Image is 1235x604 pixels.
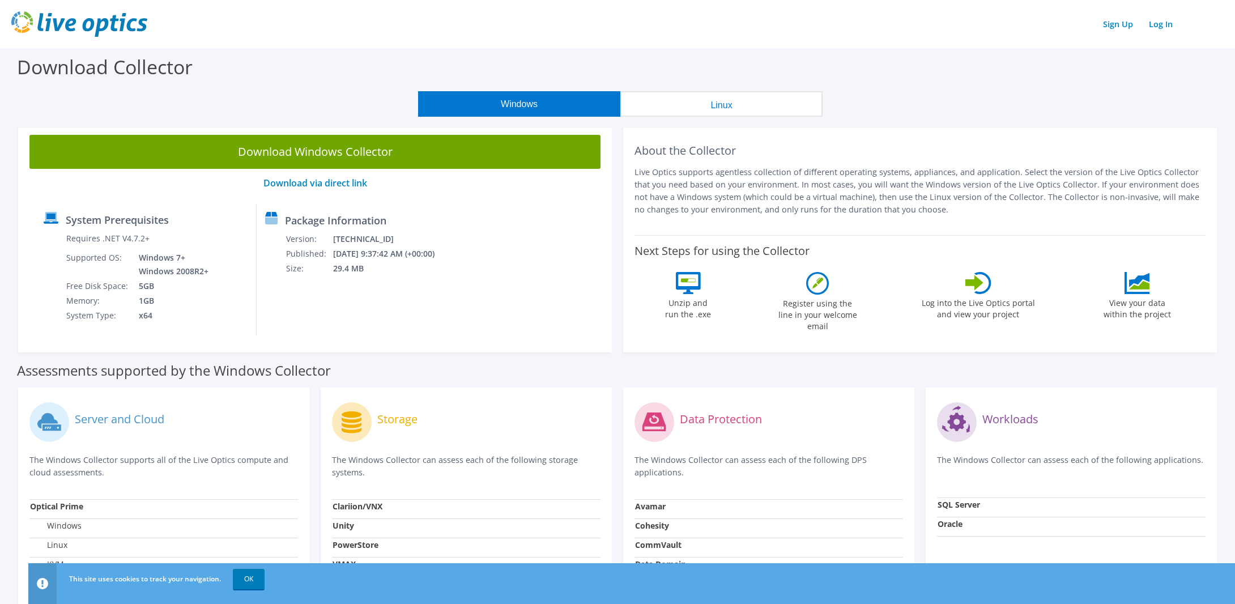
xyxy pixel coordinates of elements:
[662,294,714,320] label: Unzip and run the .exe
[29,454,298,479] p: The Windows Collector supports all of the Live Optics compute and cloud assessments.
[17,54,193,80] label: Download Collector
[921,294,1036,320] label: Log into the Live Optics portal and view your project
[377,414,418,425] label: Storage
[333,539,378,550] strong: PowerStore
[635,501,666,512] strong: Avamar
[418,91,620,117] button: Windows
[130,279,211,294] td: 5GB
[333,520,354,531] strong: Unity
[620,91,823,117] button: Linux
[233,569,265,589] a: OK
[286,261,333,276] td: Size:
[634,454,903,479] p: The Windows Collector can assess each of the following DPS applications.
[66,250,130,279] td: Supported OS:
[635,539,682,550] strong: CommVault
[66,233,150,244] label: Requires .NET V4.7.2+
[66,294,130,308] td: Memory:
[30,559,64,570] label: KVM
[333,246,450,261] td: [DATE] 9:37:42 AM (+00:00)
[66,308,130,323] td: System Type:
[634,244,810,258] label: Next Steps for using the Collector
[937,454,1206,477] p: The Windows Collector can assess each of the following applications.
[30,501,83,512] strong: Optical Prime
[775,295,860,332] label: Register using the line in your welcome email
[286,232,333,246] td: Version:
[29,135,601,169] a: Download Windows Collector
[1097,16,1139,32] a: Sign Up
[11,11,147,37] img: live_optics_svg.svg
[982,414,1038,425] label: Workloads
[285,215,386,226] label: Package Information
[333,261,450,276] td: 29.4 MB
[69,574,221,584] span: This site uses cookies to track your navigation.
[333,559,356,569] strong: VMAX
[30,520,82,531] label: Windows
[332,454,601,479] p: The Windows Collector can assess each of the following storage systems.
[635,559,686,569] strong: Data Domain
[1143,16,1178,32] a: Log In
[66,279,130,294] td: Free Disk Space:
[333,501,382,512] strong: Clariion/VNX
[130,294,211,308] td: 1GB
[286,246,333,261] td: Published:
[333,232,450,246] td: [TECHNICAL_ID]
[130,250,211,279] td: Windows 7+ Windows 2008R2+
[75,414,164,425] label: Server and Cloud
[66,214,169,226] label: System Prerequisites
[1096,294,1178,320] label: View your data within the project
[30,539,67,551] label: Linux
[634,166,1206,216] p: Live Optics supports agentless collection of different operating systems, appliances, and applica...
[635,520,669,531] strong: Cohesity
[634,144,1206,158] h2: About the Collector
[130,308,211,323] td: x64
[938,499,980,510] strong: SQL Server
[938,518,963,529] strong: Oracle
[263,177,367,189] a: Download via direct link
[17,365,331,376] label: Assessments supported by the Windows Collector
[680,414,762,425] label: Data Protection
